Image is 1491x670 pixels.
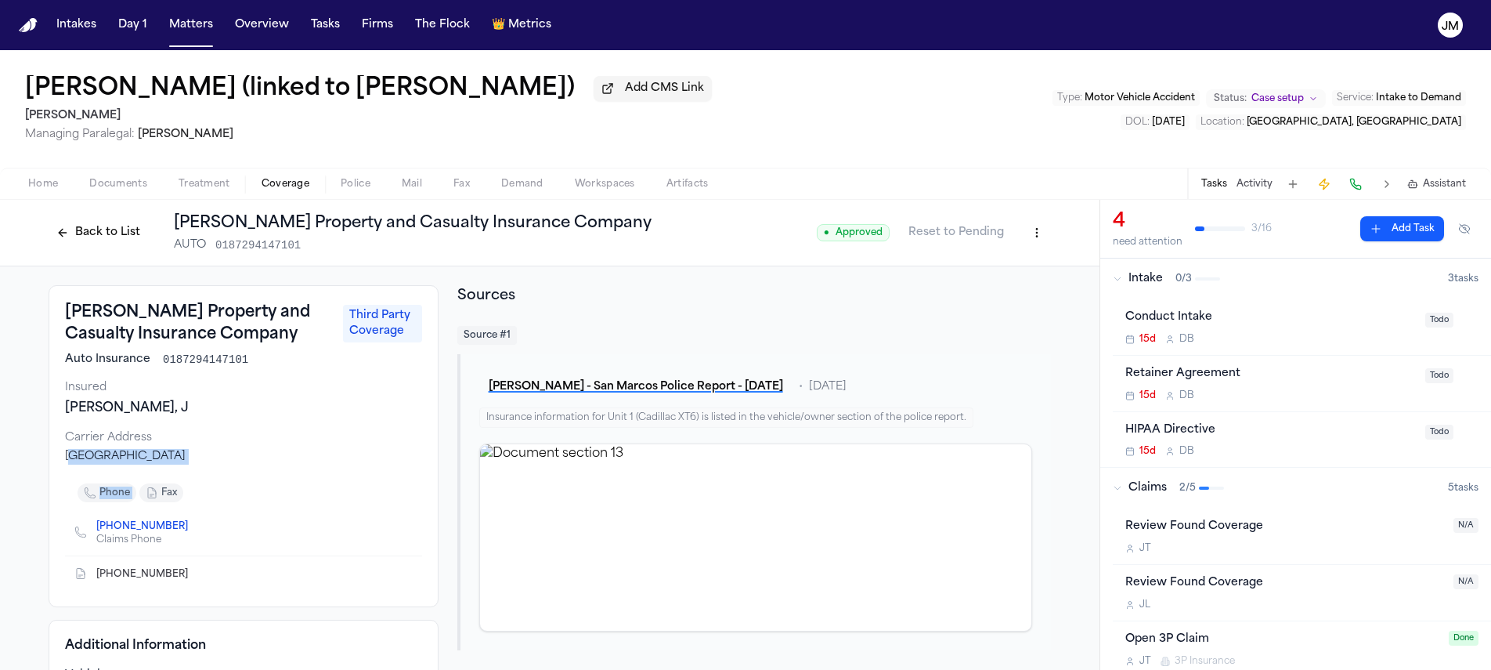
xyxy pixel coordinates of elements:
button: Change status from Case setup [1206,89,1326,108]
button: Tasks [1201,178,1227,190]
span: 0187294147101 [215,237,301,253]
span: Intake to Demand [1376,93,1461,103]
div: [PERSON_NAME], J [65,399,422,418]
a: The Flock [409,11,476,39]
button: Reset to Pending [899,220,1013,245]
div: Open task: HIPAA Directive [1113,412,1491,468]
span: Workspaces [575,178,635,190]
button: Day 1 [112,11,153,39]
span: J T [1139,542,1151,555]
div: Open 3P Claim [1125,631,1439,649]
span: D B [1179,389,1194,402]
button: Edit Service: Intake to Demand [1332,90,1466,106]
span: Mail [402,178,422,190]
span: Type : [1057,93,1082,103]
button: fax [139,483,183,502]
span: [DATE] [1152,118,1185,127]
div: [GEOGRAPHIC_DATA] [65,449,422,465]
span: Done [1449,631,1478,646]
div: Open task: Retainer Agreement [1113,356,1491,412]
span: [PERSON_NAME] [138,129,233,140]
h3: [PERSON_NAME] Property and Casualty Insurance Company [65,302,334,346]
h1: [PERSON_NAME] (linked to [PERSON_NAME]) [25,75,575,103]
button: Edit matter name [25,75,575,103]
span: Claims [1128,480,1167,496]
div: View document section 13 [479,444,1032,632]
span: • [799,379,803,395]
button: Intakes [50,11,103,39]
div: Retainer Agreement [1125,365,1416,383]
img: Finch Logo [19,18,38,33]
span: Fax [453,178,470,190]
span: ● [824,226,829,239]
button: Overview [229,11,295,39]
button: Activity [1236,178,1273,190]
div: Insured [65,380,422,396]
button: Edit Type: Motor Vehicle Accident [1052,90,1200,106]
div: Open task: Review Found Coverage [1113,509,1491,565]
span: 3P Insurance [1175,655,1235,668]
span: Home [28,178,58,190]
span: N/A [1453,574,1478,589]
span: [PHONE_NUMBER] [96,568,188,581]
div: Insurance information for Unit 1 (Cadillac XT6) is listed in the vehicle/owner section of the pol... [479,407,973,428]
div: need attention [1113,236,1182,248]
button: Create Immediate Task [1313,173,1335,195]
span: 15d [1139,389,1156,402]
span: Coverage [262,178,309,190]
span: N/A [1453,518,1478,533]
button: Make a Call [1345,173,1366,195]
span: Case setup [1251,92,1304,105]
button: Assistant [1407,178,1466,190]
div: Carrier Address [65,430,422,446]
span: D B [1179,445,1194,458]
button: crownMetrics [486,11,558,39]
span: 0187294147101 [163,352,248,368]
span: Auto Insurance [65,352,150,368]
span: Managing Paralegal: [25,129,135,140]
button: Matters [163,11,219,39]
div: HIPAA Directive [1125,422,1416,440]
span: 3 task s [1448,273,1478,285]
span: Assistant [1423,178,1466,190]
span: Todo [1425,313,1453,328]
span: AUTO [174,237,206,253]
button: Claims2/55tasks [1100,468,1491,509]
button: Add CMS Link [594,76,712,101]
span: fax [161,487,177,499]
button: Hide completed tasks (⌘⇧H) [1450,216,1478,241]
span: Demand [501,178,543,190]
img: Document section 13 [480,444,1031,631]
button: Tasks [305,11,346,39]
button: Back to List [49,220,148,245]
span: Motor Vehicle Accident [1085,93,1195,103]
span: D B [1179,333,1194,346]
span: J L [1139,599,1150,611]
a: Firms [356,11,399,39]
span: phone [99,487,130,499]
span: Police [341,178,370,190]
span: Intake [1128,271,1163,287]
div: 4 [1113,209,1182,234]
h2: Sources [457,285,1051,307]
span: 15d [1139,333,1156,346]
span: Source # 1 [457,326,517,345]
span: Third Party Coverage [343,305,422,342]
a: Home [19,18,38,33]
span: Approved [817,224,890,241]
h4: Additional Information [65,636,422,655]
h2: [PERSON_NAME] [25,107,712,125]
div: Open task: Review Found Coverage [1113,565,1491,621]
button: Edit DOL: 2025-09-08 [1121,114,1190,130]
a: [PHONE_NUMBER] [96,520,188,533]
div: Conduct Intake [1125,309,1416,327]
button: phone [78,483,136,502]
span: 2 / 5 [1179,482,1196,494]
span: 5 task s [1448,482,1478,494]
